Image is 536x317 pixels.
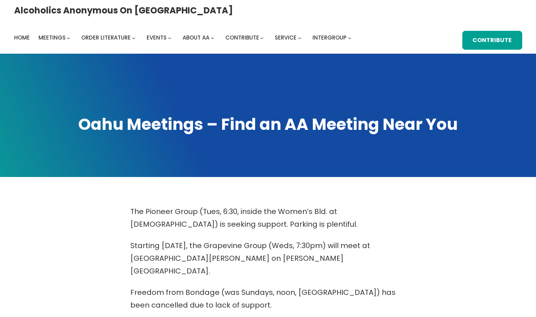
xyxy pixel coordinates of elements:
button: About AA submenu [211,36,214,39]
a: Contribute [462,31,522,50]
span: Contribute [225,34,259,41]
span: Service [275,34,296,41]
a: Intergroup [312,33,347,43]
p: Freedom from Bondage (was Sundays, noon, [GEOGRAPHIC_DATA]) has been cancelled due to lack of sup... [130,286,406,312]
a: About AA [183,33,209,43]
a: Meetings [38,33,66,43]
button: Service submenu [298,36,301,39]
a: Home [14,33,30,43]
span: Meetings [38,34,66,41]
span: Order Literature [81,34,131,41]
a: Contribute [225,33,259,43]
span: Home [14,34,30,41]
a: Alcoholics Anonymous on [GEOGRAPHIC_DATA] [14,3,233,18]
a: Service [275,33,296,43]
h1: Oahu Meetings – Find an AA Meeting Near You [14,114,522,135]
button: Order Literature submenu [132,36,135,39]
span: Events [147,34,167,41]
a: Events [147,33,167,43]
nav: Intergroup [14,33,354,43]
p: Starting [DATE], the Grapevine Group (Weds, 7:30pm) will meet at [GEOGRAPHIC_DATA][PERSON_NAME] o... [130,239,406,277]
button: Events submenu [168,36,171,39]
p: The Pioneer Group (Tues, 6:30, inside the Women’s Bld. at [DEMOGRAPHIC_DATA]) is seeking support.... [130,205,406,231]
button: Contribute submenu [260,36,263,39]
span: Intergroup [312,34,347,41]
button: Meetings submenu [67,36,70,39]
span: About AA [183,34,209,41]
button: Intergroup submenu [348,36,351,39]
